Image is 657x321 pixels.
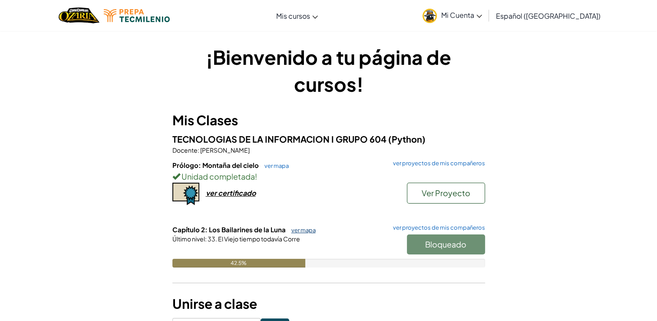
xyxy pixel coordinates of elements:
[260,162,289,169] a: ver mapa
[255,171,257,181] span: !
[172,43,485,97] h1: ¡Bienvenido a tu página de cursos!
[423,9,437,23] img: avatar
[496,11,601,20] span: Español ([GEOGRAPHIC_DATA])
[422,188,470,198] span: Ver Proyecto
[172,225,287,234] span: Capítulo 2: Los Bailarines de la Luna
[492,4,605,27] a: Español ([GEOGRAPHIC_DATA])
[407,183,485,204] button: Ver Proyecto
[217,235,300,243] span: El Viejo tiempo todavía Corre
[172,146,198,154] span: Docente
[199,146,250,154] span: [PERSON_NAME]
[180,171,255,181] span: Unidad completada
[172,259,305,267] div: 42.5%
[172,134,388,144] span: TECNOLOGIAS DE LA INFORMACION I GRUPO 604
[207,235,217,243] span: 33.
[389,160,485,166] a: ver proyectos de mis compañeros
[59,7,99,24] img: Home
[441,10,482,20] span: Mi Cuenta
[287,227,316,234] a: ver mapa
[388,134,426,144] span: (Python)
[104,9,170,22] img: Tecmilenio logo
[272,4,322,27] a: Mis cursos
[172,110,485,130] h3: Mis Clases
[198,146,199,154] span: :
[276,11,310,20] span: Mis cursos
[389,225,485,231] a: ver proyectos de mis compañeros
[59,7,99,24] a: Ozaria by CodeCombat logo
[172,188,256,197] a: ver certificado
[172,294,485,314] h3: Unirse a clase
[172,161,260,169] span: Prólogo: Montaña del cielo
[172,183,199,205] img: certificate-icon.png
[206,188,256,197] div: ver certificado
[172,235,205,243] span: Último nivel
[418,2,486,29] a: Mi Cuenta
[205,235,207,243] span: :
